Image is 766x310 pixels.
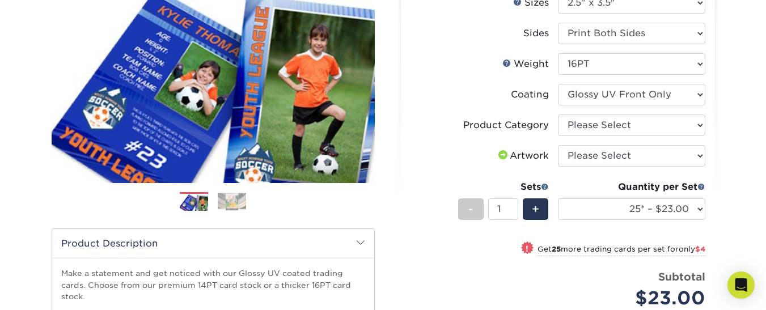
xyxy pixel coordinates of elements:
div: Sets [458,180,549,194]
div: Coating [511,88,549,101]
img: Trading Cards 02 [218,193,246,210]
div: Artwork [496,149,549,163]
span: $4 [695,245,705,253]
div: Quantity per Set [558,180,705,194]
span: only [679,245,705,253]
span: + [532,201,539,218]
strong: Subtotal [658,270,705,283]
span: - [468,201,473,218]
small: Get more trading cards per set for [538,245,705,256]
div: Weight [502,57,549,71]
h2: Product Description [52,229,374,258]
div: Sides [523,27,549,40]
div: Product Category [463,118,549,132]
img: Trading Cards 01 [180,193,208,213]
div: Open Intercom Messenger [727,271,755,299]
strong: 25 [552,245,561,253]
span: ! [526,243,528,254]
